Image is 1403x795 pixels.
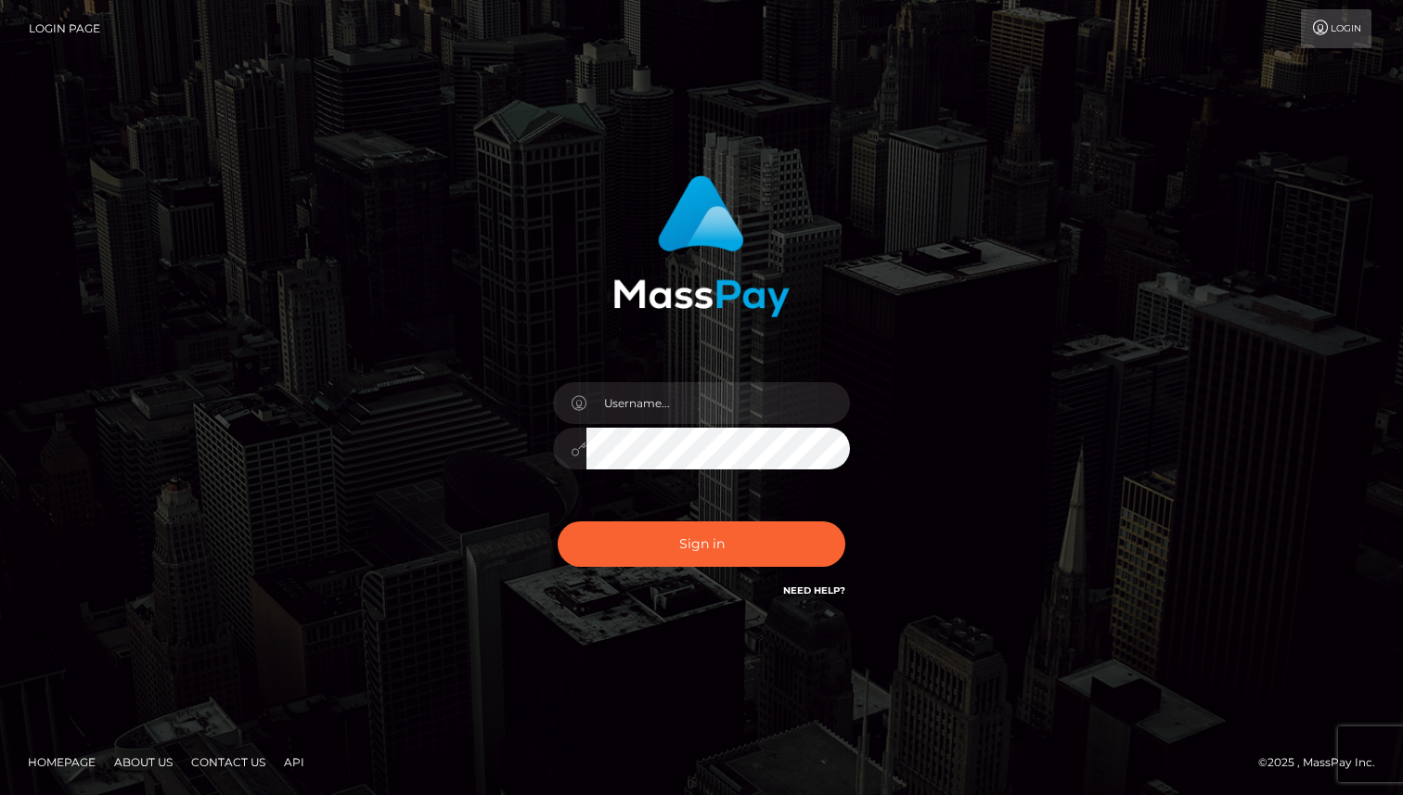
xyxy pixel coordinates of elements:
[277,748,312,776] a: API
[586,382,850,424] input: Username...
[1258,752,1389,773] div: © 2025 , MassPay Inc.
[184,748,273,776] a: Contact Us
[613,175,790,317] img: MassPay Login
[783,584,845,596] a: Need Help?
[1301,9,1371,48] a: Login
[29,9,100,48] a: Login Page
[107,748,180,776] a: About Us
[558,521,845,567] button: Sign in
[20,748,103,776] a: Homepage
